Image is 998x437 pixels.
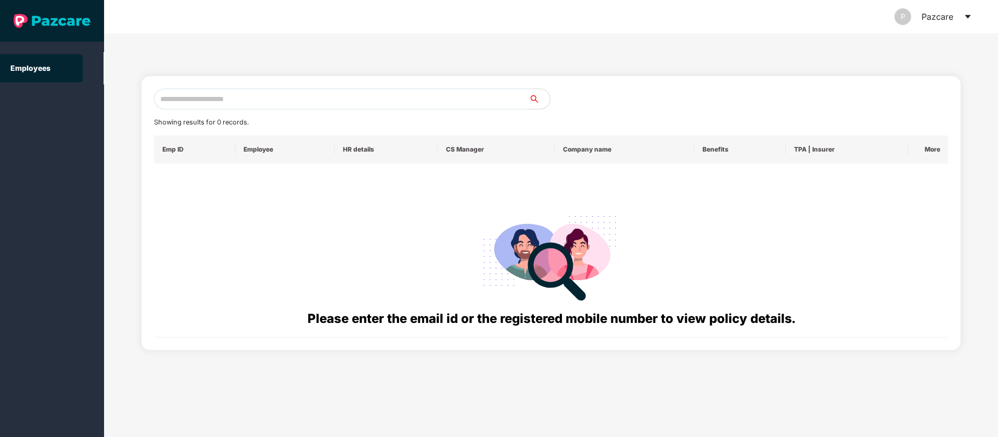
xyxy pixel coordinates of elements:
span: P [901,8,905,25]
span: search [529,95,550,103]
img: svg+xml;base64,PHN2ZyB4bWxucz0iaHR0cDovL3d3dy53My5vcmcvMjAwMC9zdmciIHdpZHRoPSIyODgiIGhlaWdodD0iMj... [476,203,626,309]
span: Please enter the email id or the registered mobile number to view policy details. [308,311,795,326]
span: Showing results for 0 records. [154,118,249,126]
th: More [909,135,948,164]
th: Benefits [694,135,786,164]
th: Company name [555,135,694,164]
th: Employee [235,135,335,164]
th: Emp ID [154,135,236,164]
a: Employees [10,64,50,72]
th: CS Manager [438,135,555,164]
th: TPA | Insurer [786,135,909,164]
th: HR details [335,135,437,164]
button: search [529,89,551,109]
span: caret-down [964,13,972,21]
